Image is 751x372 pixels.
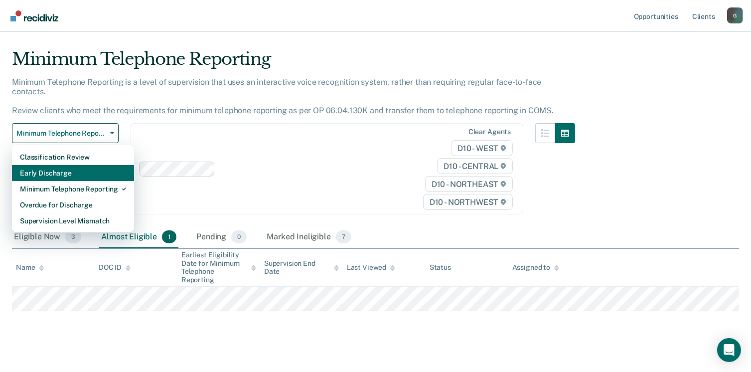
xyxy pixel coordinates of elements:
[425,176,513,192] span: D10 - NORTHEAST
[717,338,741,362] div: Open Intercom Messenger
[451,140,513,156] span: D10 - WEST
[10,10,58,21] img: Recidiviz
[512,263,559,272] div: Assigned to
[12,226,83,248] div: Eligible Now3
[16,263,44,272] div: Name
[231,230,247,243] span: 0
[430,263,451,272] div: Status
[194,226,249,248] div: Pending0
[423,194,513,210] span: D10 - NORTHWEST
[20,213,126,229] div: Supervision Level Mismatch
[12,123,119,143] button: Minimum Telephone Reporting
[347,263,395,272] div: Last Viewed
[12,77,554,116] p: Minimum Telephone Reporting is a level of supervision that uses an interactive voice recognition ...
[727,7,743,23] button: Profile dropdown button
[336,230,351,243] span: 7
[12,49,575,77] div: Minimum Telephone Reporting
[162,230,176,243] span: 1
[181,251,256,284] div: Earliest Eligibility Date for Minimum Telephone Reporting
[20,181,126,197] div: Minimum Telephone Reporting
[99,226,178,248] div: Almost Eligible1
[20,149,126,165] div: Classification Review
[727,7,743,23] div: G
[65,230,81,243] span: 3
[20,197,126,213] div: Overdue for Discharge
[264,259,339,276] div: Supervision End Date
[99,263,131,272] div: DOC ID
[437,158,513,174] span: D10 - CENTRAL
[468,128,511,136] div: Clear agents
[20,165,126,181] div: Early Discharge
[265,226,353,248] div: Marked Ineligible7
[16,129,106,138] span: Minimum Telephone Reporting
